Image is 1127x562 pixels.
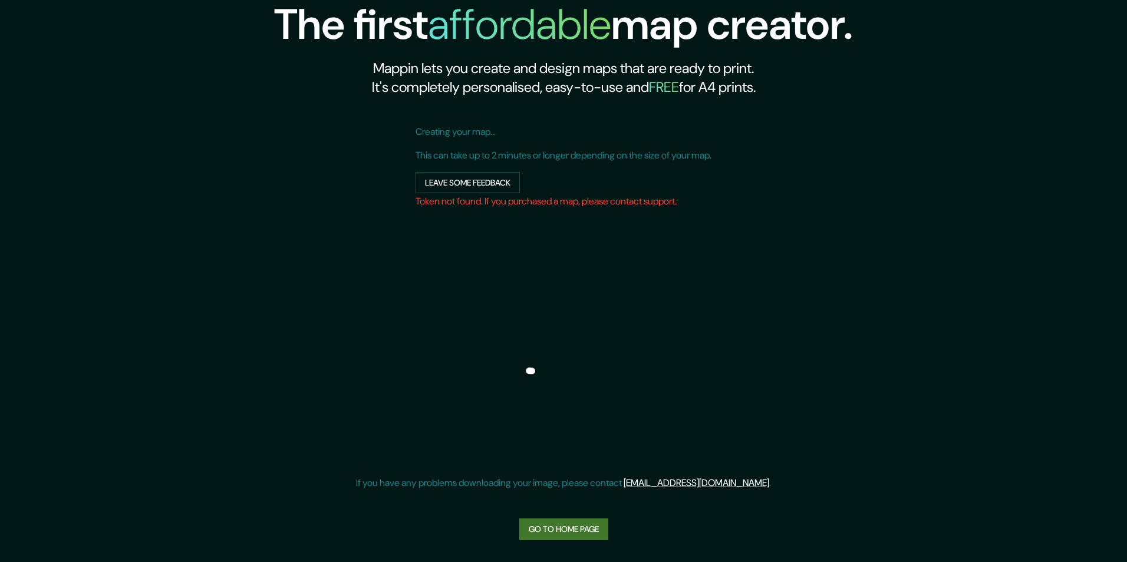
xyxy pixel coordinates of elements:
[519,518,608,540] a: Go to home page
[416,125,711,139] p: Creating your map...
[416,193,711,210] h6: Token not found. If you purchased a map, please contact support.
[356,476,771,490] p: If you have any problems downloading your image, please contact .
[624,477,769,489] a: [EMAIL_ADDRESS][DOMAIN_NAME]
[416,148,711,163] p: This can take up to 2 minutes or longer depending on the size of your map.
[274,59,853,97] h2: Mappin lets you create and design maps that are ready to print. It's completely personalised, eas...
[649,78,679,96] h5: FREE
[416,172,520,194] button: Leave some feedback
[416,210,651,445] img: world loading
